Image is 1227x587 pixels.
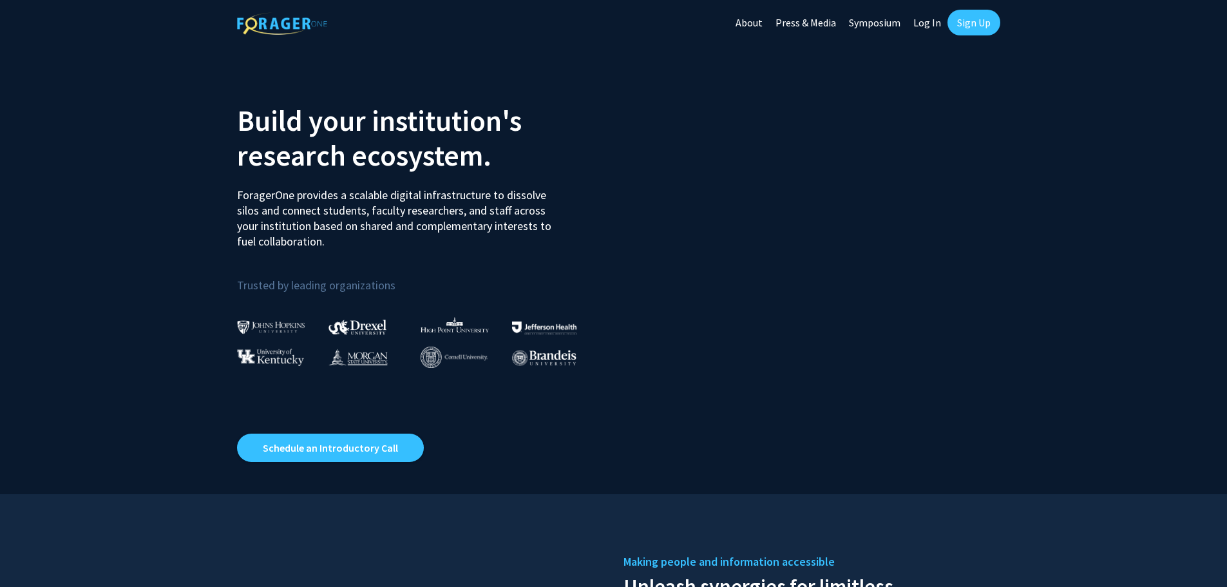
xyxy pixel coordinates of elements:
[947,10,1000,35] a: Sign Up
[237,434,424,462] a: Opens in a new tab
[623,552,991,572] h5: Making people and information accessible
[421,347,488,368] img: Cornell University
[237,178,560,249] p: ForagerOne provides a scalable digital infrastructure to dissolve silos and connect students, fac...
[421,317,489,332] img: High Point University
[512,350,576,366] img: Brandeis University
[237,103,604,173] h2: Build your institution's research ecosystem.
[328,349,388,365] img: Morgan State University
[512,322,576,334] img: Thomas Jefferson University
[237,260,604,295] p: Trusted by leading organizations
[237,349,304,366] img: University of Kentucky
[237,12,327,35] img: ForagerOne Logo
[237,320,305,334] img: Johns Hopkins University
[328,320,386,334] img: Drexel University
